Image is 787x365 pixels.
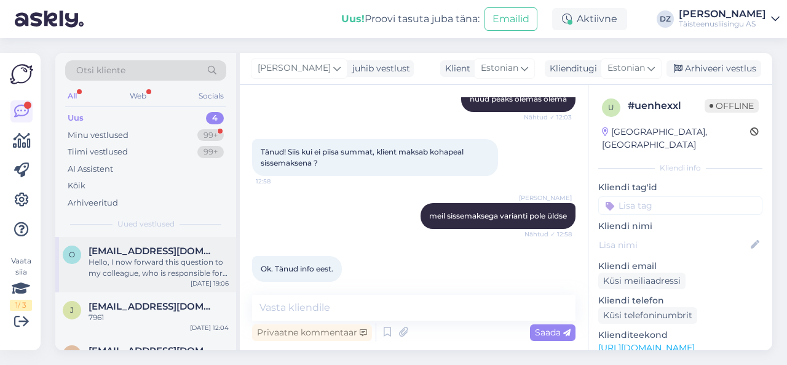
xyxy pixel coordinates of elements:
span: j [70,305,74,315]
div: Privaatne kommentaar [252,324,372,341]
span: Saada [535,327,571,338]
span: 12:58 [256,177,302,186]
a: [URL][DOMAIN_NAME] [598,342,695,353]
div: [DATE] 19:06 [191,279,229,288]
div: juhib vestlust [347,62,410,75]
div: 1 / 3 [10,300,32,311]
span: Nähtud ✓ 12:58 [524,230,572,239]
div: Täisteenusliisingu AS [679,19,766,29]
span: Estonian [481,62,518,75]
span: Estonian [607,62,645,75]
span: t [70,350,74,359]
span: Otsi kliente [76,64,125,77]
div: Küsi meiliaadressi [598,273,686,289]
input: Lisa tag [598,196,762,215]
div: [GEOGRAPHIC_DATA], [GEOGRAPHIC_DATA] [602,126,750,151]
div: Klient [440,62,470,75]
div: Proovi tasuta juba täna: [341,12,480,26]
span: u [608,103,614,112]
span: Tänud! Siis kui ei piisa summat, klient maksab kohapeal sissemaksena ? [261,147,465,167]
b: Uus! [341,13,365,25]
span: [PERSON_NAME] [519,193,572,203]
div: Kõik [68,180,85,192]
div: DZ [657,10,674,28]
span: [PERSON_NAME] [258,62,331,75]
span: nüüd peaks olemas olema [470,94,567,103]
p: Kliendi telefon [598,294,762,307]
input: Lisa nimi [599,238,748,252]
span: 12:58 [256,283,302,292]
div: 99+ [197,129,224,142]
a: [PERSON_NAME]Täisteenusliisingu AS [679,9,780,29]
span: Ok. Tänud info eest. [261,264,333,273]
div: Küsi telefoninumbrit [598,307,697,324]
div: Kliendi info [598,162,762,174]
div: [DATE] 12:04 [190,323,229,332]
div: Aktiivne [552,8,627,30]
div: # uenhexxl [628,98,705,113]
span: jevgenija.miloserdova@tele2.com [89,301,216,312]
span: Nähtud ✓ 12:03 [524,113,572,122]
span: meil sissemaksega varianti pole üldse [429,211,567,220]
div: 99+ [197,146,224,158]
div: Arhiveeri vestlus [666,60,761,77]
div: [PERSON_NAME] [679,9,766,19]
img: Askly Logo [10,63,33,86]
div: AI Assistent [68,163,113,175]
div: Arhiveeritud [68,197,118,209]
div: 4 [206,112,224,124]
span: Uued vestlused [117,219,175,230]
div: Uus [68,112,84,124]
div: Socials [196,88,226,104]
p: Kliendi nimi [598,220,762,233]
div: Tiimi vestlused [68,146,128,158]
p: Kliendi tag'id [598,181,762,194]
span: o [69,250,75,259]
div: Minu vestlused [68,129,129,142]
div: Klienditugi [545,62,597,75]
span: oskar100@mail.ee [89,246,216,257]
div: 7961 [89,312,229,323]
button: Emailid [484,7,537,31]
div: Web [127,88,149,104]
span: Offline [705,99,759,113]
span: treskanor.ou@gmail.com [89,345,216,356]
div: Hello, I now forward this question to my colleague, who is responsible for this. The reply will b... [89,257,229,279]
p: Kliendi email [598,260,762,273]
div: Vaata siia [10,255,32,311]
div: All [65,88,79,104]
p: Klienditeekond [598,329,762,342]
